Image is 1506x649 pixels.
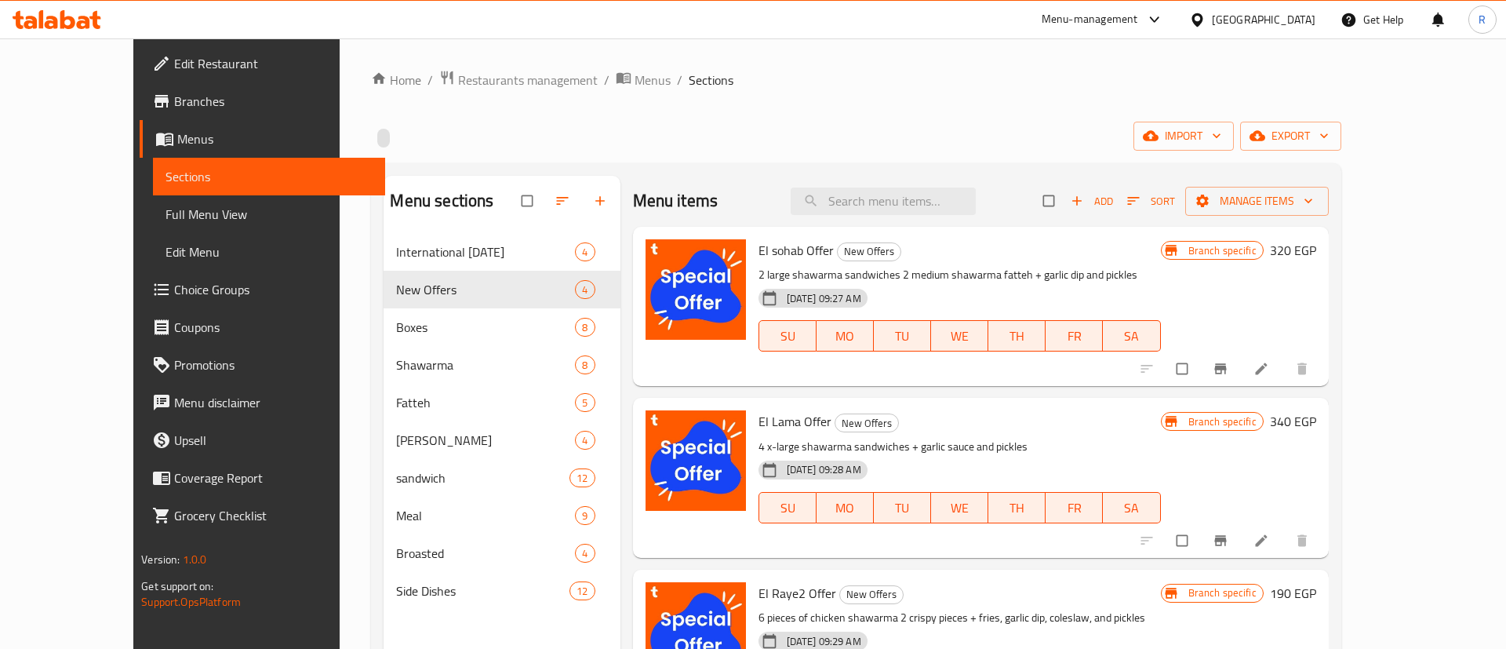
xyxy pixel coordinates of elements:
span: 4 [576,245,594,260]
span: Menus [635,71,671,89]
span: Fatteh [396,393,575,412]
span: export [1253,126,1329,146]
button: export [1240,122,1341,151]
span: Add item [1067,189,1117,213]
span: WE [937,497,982,520]
span: 8 [576,358,594,373]
nav: breadcrumb [371,70,1340,90]
span: MO [823,497,868,520]
span: 1.0.0 [183,549,207,570]
button: Branch-specific-item [1203,352,1241,386]
button: TH [988,320,1046,352]
span: Edit Menu [166,242,373,261]
span: TU [880,497,925,520]
button: Manage items [1185,187,1329,216]
div: items [575,318,595,337]
button: TH [988,492,1046,523]
div: items [575,431,595,450]
div: items [569,582,595,600]
span: El Raye2 Offer [758,582,836,605]
span: [DATE] 09:28 AM [780,462,868,477]
span: SU [766,497,810,520]
span: El sohab Offer [758,239,834,262]
span: Sections [689,71,733,89]
h2: Menu items [633,189,718,213]
span: Select to update [1167,526,1200,556]
span: Menus [177,129,373,148]
span: International [DATE] [396,242,575,261]
span: Restaurants management [458,71,598,89]
span: sandwich [396,469,569,487]
div: items [575,242,595,261]
span: MO [823,325,868,348]
span: El Lama Offer [758,410,831,433]
button: TU [874,320,931,352]
div: Shawarma8 [384,346,620,384]
button: SA [1103,320,1160,352]
span: Select all sections [512,186,545,216]
div: items [575,544,595,563]
button: delete [1285,352,1322,386]
button: delete [1285,523,1322,558]
span: Menu disclaimer [174,393,373,412]
span: Full Menu View [166,205,373,224]
div: Boxes8 [384,308,620,346]
div: Meal [396,506,575,525]
span: Promotions [174,355,373,374]
button: FR [1046,492,1103,523]
button: WE [931,492,988,523]
span: WE [937,325,982,348]
button: SU [758,320,817,352]
span: New Offers [396,280,575,299]
span: Sections [166,167,373,186]
span: New Offers [835,414,898,432]
span: Select section [1034,186,1067,216]
span: FR [1052,325,1097,348]
span: Manage items [1198,191,1316,211]
span: SA [1109,325,1154,348]
span: [DATE] 09:29 AM [780,634,868,649]
button: SA [1103,492,1160,523]
a: Menus [140,120,385,158]
button: Sort [1123,189,1179,213]
span: Get support on: [141,576,213,596]
div: items [575,393,595,412]
span: Edit Restaurant [174,54,373,73]
p: 4 x-large shawarma sandwiches + garlic sauce and pickles [758,437,1161,457]
li: / [604,71,609,89]
div: Maria [396,431,575,450]
span: New Offers [838,242,900,261]
span: Add [1071,192,1113,210]
span: TH [995,497,1039,520]
div: Fatteh5 [384,384,620,421]
a: Upsell [140,421,385,459]
span: Select to update [1167,354,1200,384]
div: Menu-management [1042,10,1138,29]
div: items [575,506,595,525]
button: TU [874,492,931,523]
span: Side Dishes [396,582,569,600]
div: International Potato Day [396,242,575,261]
input: search [791,188,976,215]
span: Sort [1127,192,1175,210]
a: Home [371,71,421,89]
span: 4 [576,433,594,448]
span: Branches [174,92,373,111]
span: Upsell [174,431,373,450]
button: FR [1046,320,1103,352]
span: import [1146,126,1221,146]
nav: Menu sections [384,227,620,616]
div: International [DATE]4 [384,233,620,271]
span: Branch specific [1182,243,1263,258]
img: El Lama Offer [646,410,746,511]
span: Sort sections [545,184,583,218]
a: Branches [140,82,385,120]
span: Boxes [396,318,575,337]
div: Shawarma [396,355,575,374]
span: TH [995,325,1039,348]
span: Broasted [396,544,575,563]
